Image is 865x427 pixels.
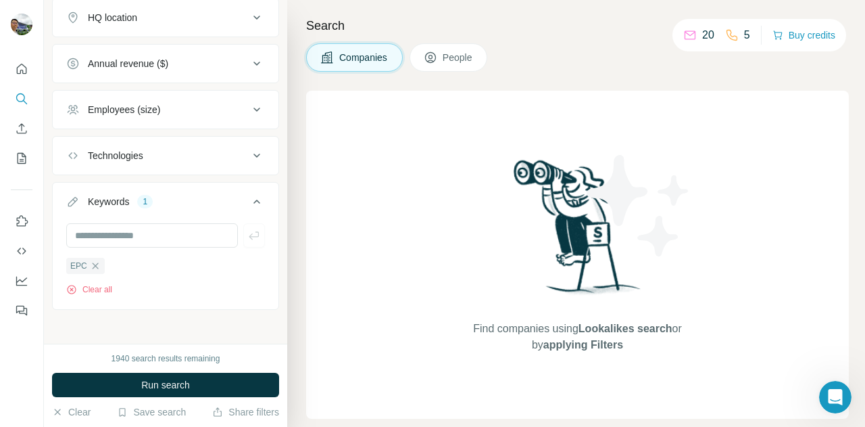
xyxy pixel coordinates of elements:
[88,149,143,162] div: Technologies
[578,323,672,334] span: Lookalikes search
[117,405,186,419] button: Save search
[11,116,32,141] button: Enrich CSV
[11,14,32,35] img: Avatar
[11,57,32,81] button: Quick start
[508,156,648,307] img: Surfe Illustration - Woman searching with binoculars
[11,87,32,111] button: Search
[819,381,851,413] iframe: Intercom live chat
[141,378,190,392] span: Run search
[543,339,623,351] span: applying Filters
[11,269,32,293] button: Dashboard
[53,1,278,34] button: HQ location
[112,353,220,365] div: 1940 search results remaining
[88,103,160,116] div: Employees (size)
[744,27,750,43] p: 5
[578,145,699,267] img: Surfe Illustration - Stars
[88,195,129,208] div: Keywords
[88,11,137,24] div: HQ location
[137,196,153,208] div: 1
[469,321,685,353] span: Find companies using or by
[306,16,849,35] h4: Search
[11,239,32,263] button: Use Surfe API
[772,26,835,45] button: Buy credits
[212,405,279,419] button: Share filters
[702,27,714,43] p: 20
[52,373,279,397] button: Run search
[11,209,32,233] button: Use Surfe on LinkedIn
[339,51,389,64] span: Companies
[70,260,87,272] span: EPC
[53,93,278,126] button: Employees (size)
[11,298,32,323] button: Feedback
[66,284,112,296] button: Clear all
[53,47,278,80] button: Annual revenue ($)
[11,146,32,171] button: My lists
[53,185,278,223] button: Keywords1
[52,405,91,419] button: Clear
[443,51,474,64] span: People
[88,57,168,70] div: Annual revenue ($)
[53,139,278,172] button: Technologies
